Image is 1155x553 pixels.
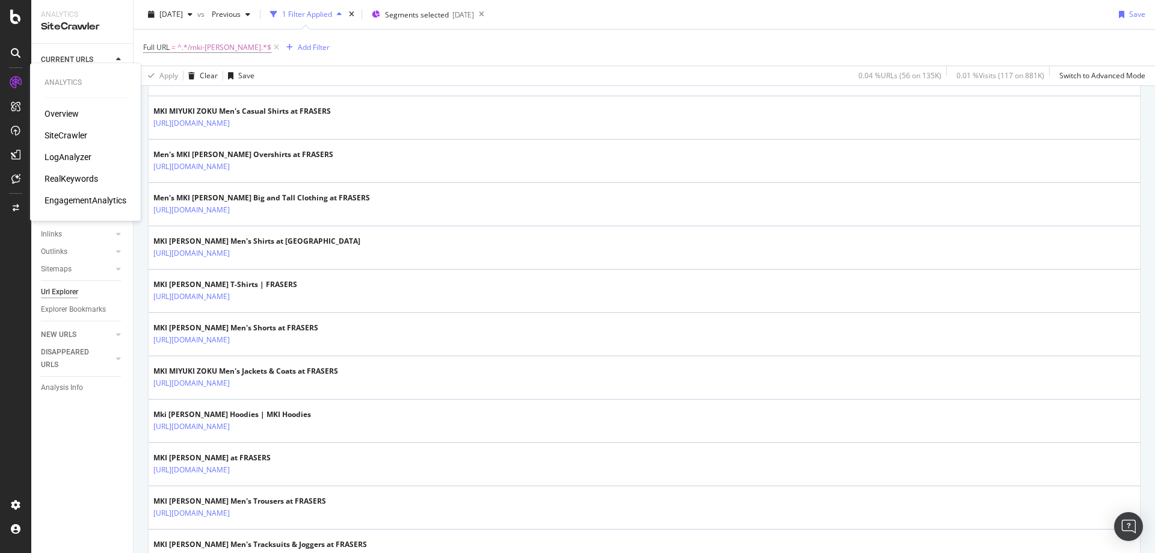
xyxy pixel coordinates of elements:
[41,20,123,34] div: SiteCrawler
[45,194,126,206] a: EngagementAnalytics
[265,5,346,24] button: 1 Filter Applied
[45,129,87,141] a: SiteCrawler
[171,42,176,52] span: =
[197,9,207,19] span: vs
[143,5,197,24] button: [DATE]
[282,40,330,55] button: Add Filter
[153,193,370,203] div: Men's MKI [PERSON_NAME] Big and Tall Clothing at FRASERS
[153,236,360,247] div: MKI [PERSON_NAME] Men's Shirts at [GEOGRAPHIC_DATA]
[41,329,112,341] a: NEW URLS
[153,149,333,160] div: Men's MKI [PERSON_NAME] Overshirts at FRASERS
[153,539,367,550] div: MKI [PERSON_NAME] Men's Tracksuits & Joggers at FRASERS
[41,382,125,394] a: Analysis Info
[207,9,241,19] span: Previous
[41,54,112,66] a: CURRENT URLS
[41,382,83,394] div: Analysis Info
[153,507,230,519] a: [URL][DOMAIN_NAME]
[41,246,112,258] a: Outlinks
[41,346,102,371] div: DISAPPEARED URLS
[153,279,297,290] div: MKI [PERSON_NAME] T-Shirts | FRASERS
[41,246,67,258] div: Outlinks
[153,464,230,476] a: [URL][DOMAIN_NAME]
[238,70,254,81] div: Save
[1055,66,1145,85] button: Switch to Advanced Mode
[41,346,112,371] a: DISAPPEARED URLS
[1114,5,1145,24] button: Save
[153,334,230,346] a: [URL][DOMAIN_NAME]
[1114,512,1143,541] div: Open Intercom Messenger
[153,323,318,333] div: MKI [PERSON_NAME] Men's Shorts at FRASERS
[41,286,78,298] div: Url Explorer
[200,70,218,81] div: Clear
[153,453,282,463] div: MKI [PERSON_NAME] at FRASERS
[45,78,126,88] div: Analytics
[41,263,72,276] div: Sitemaps
[41,228,112,241] a: Inlinks
[153,496,326,507] div: MKI [PERSON_NAME] Men's Trousers at FRASERS
[41,286,125,298] a: Url Explorer
[385,10,449,20] span: Segments selected
[367,5,474,24] button: Segments selected[DATE]
[153,421,230,433] a: [URL][DOMAIN_NAME]
[159,9,183,19] span: 2025 Aug. 16th
[153,291,230,303] a: [URL][DOMAIN_NAME]
[153,106,331,117] div: MKI MIYUKI ZOKU Men's Casual Shirts at FRASERS
[223,66,254,85] button: Save
[452,10,474,20] div: [DATE]
[143,66,178,85] button: Apply
[41,54,93,66] div: CURRENT URLS
[41,10,123,20] div: Analytics
[153,366,338,377] div: MKI MIYUKI ZOKU Men's Jackets & Coats at FRASERS
[298,42,330,52] div: Add Filter
[153,409,311,420] div: Mki [PERSON_NAME] Hoodies | MKI Hoodies
[1129,9,1145,19] div: Save
[41,263,112,276] a: Sitemaps
[45,173,98,185] a: RealKeywords
[177,39,271,56] span: ^.*/mki-[PERSON_NAME].*$
[956,70,1044,81] div: 0.01 % Visits ( 117 on 881K )
[153,204,230,216] a: [URL][DOMAIN_NAME]
[41,329,76,341] div: NEW URLS
[153,117,230,129] a: [URL][DOMAIN_NAME]
[41,228,62,241] div: Inlinks
[45,108,79,120] a: Overview
[159,70,178,81] div: Apply
[143,42,170,52] span: Full URL
[183,66,218,85] button: Clear
[207,5,255,24] button: Previous
[282,9,332,19] div: 1 Filter Applied
[153,377,230,389] a: [URL][DOMAIN_NAME]
[45,151,91,163] a: LogAnalyzer
[858,70,941,81] div: 0.04 % URLs ( 56 on 135K )
[346,8,357,20] div: times
[1059,70,1145,81] div: Switch to Advanced Mode
[153,161,230,173] a: [URL][DOMAIN_NAME]
[41,303,125,316] a: Explorer Bookmarks
[153,247,230,259] a: [URL][DOMAIN_NAME]
[41,303,106,316] div: Explorer Bookmarks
